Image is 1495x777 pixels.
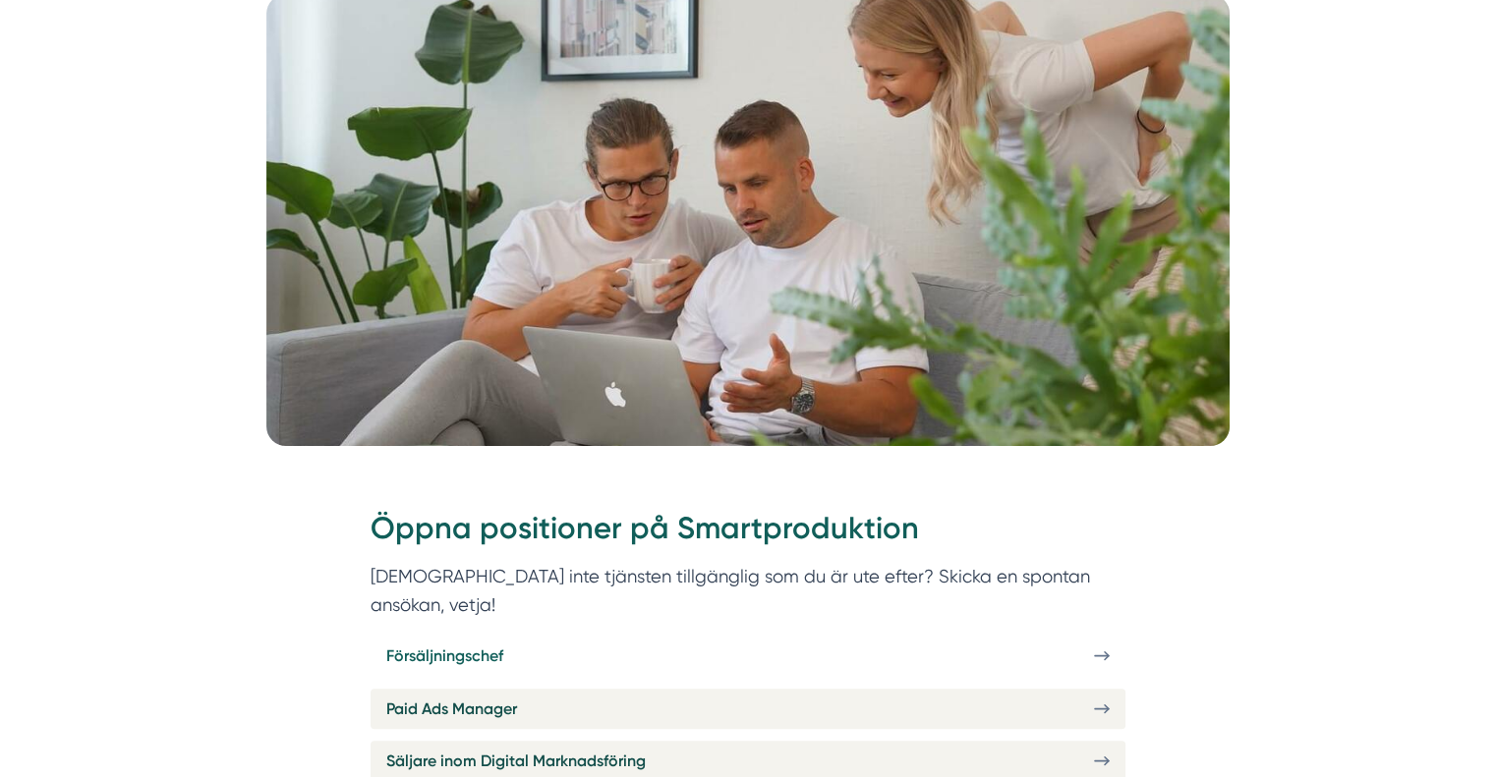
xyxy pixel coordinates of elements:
h2: Öppna positioner på Smartproduktion [371,507,1125,562]
p: [DEMOGRAPHIC_DATA] inte tjänsten tillgänglig som du är ute efter? Skicka en spontan ansökan, vetja! [371,562,1125,620]
span: Försäljningschef [386,643,503,668]
span: Säljare inom Digital Marknadsföring [386,749,646,773]
span: Paid Ads Manager [386,696,517,721]
a: Försäljningschef [371,636,1125,676]
a: Paid Ads Manager [371,689,1125,729]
